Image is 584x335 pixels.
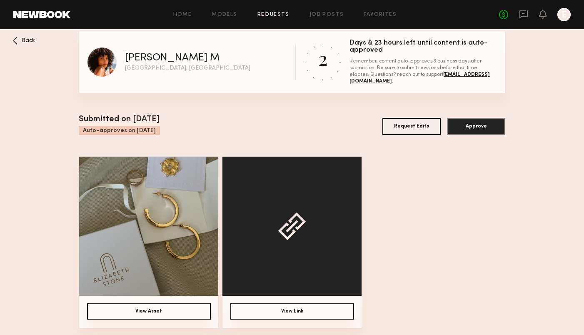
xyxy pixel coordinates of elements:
[212,12,237,17] a: Models
[79,157,218,296] img: Asset
[382,118,441,135] button: Request Edits
[79,113,160,126] div: Submitted on [DATE]
[87,47,117,77] img: Emely M profile picture.
[557,8,571,21] a: E
[309,12,344,17] a: Job Posts
[447,118,505,135] button: Approve
[230,303,354,320] button: View Link
[318,45,327,71] div: 2
[173,12,192,17] a: Home
[87,303,211,320] button: View Asset
[125,65,250,71] div: [GEOGRAPHIC_DATA], [GEOGRAPHIC_DATA]
[22,38,35,44] span: Back
[349,40,497,54] div: Days & 23 hours left until content is auto-approved
[125,53,220,63] div: [PERSON_NAME] M
[79,126,160,135] div: Auto-approves on [DATE]
[349,58,497,85] div: Remember, content auto-approves 3 business days after submission. Be sure to submit revisions bef...
[257,12,290,17] a: Requests
[364,12,397,17] a: Favorites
